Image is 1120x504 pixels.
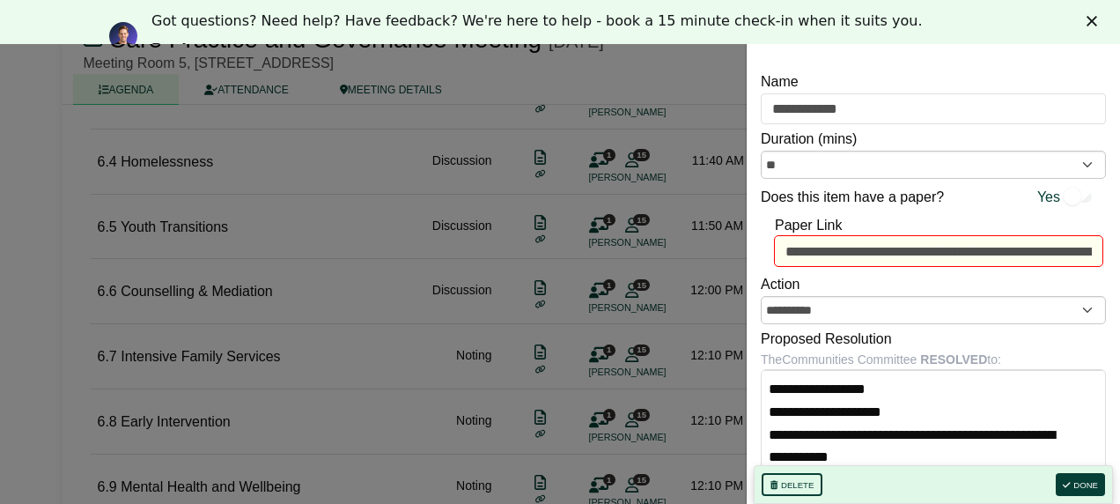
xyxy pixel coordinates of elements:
label: Proposed Resolution [761,328,892,351]
img: Profile image for Richard [109,22,137,50]
div: Close [1087,16,1104,26]
label: Paper Link [775,214,843,237]
button: Done [1056,473,1105,496]
button: Delete [762,473,822,496]
label: Action [761,273,799,296]
div: The Communities Committee to: [761,350,1106,369]
span: Yes [1037,186,1060,209]
label: Does this item have a paper? [761,186,944,209]
a: Book now [151,41,229,60]
div: Got questions? Need help? Have feedback? We're here to help - book a 15 minute check-in when it s... [151,12,923,30]
label: Name [761,70,799,93]
b: RESOLVED [920,352,987,367]
label: Duration (mins) [761,128,857,151]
